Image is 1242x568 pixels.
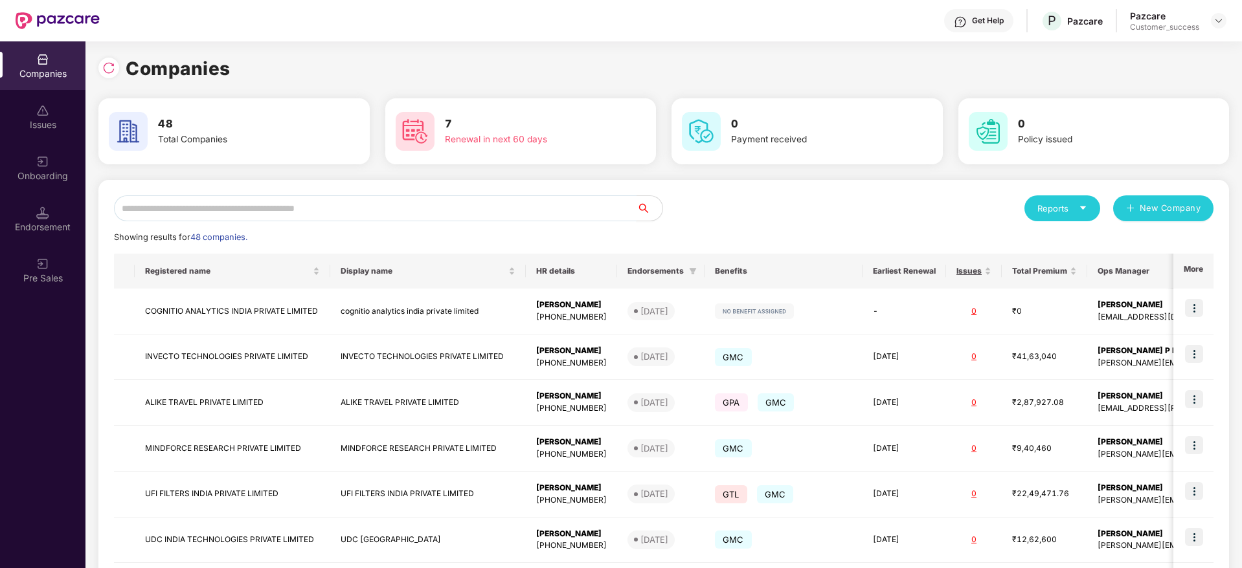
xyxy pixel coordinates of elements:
div: 0 [956,488,991,500]
span: Display name [341,266,506,276]
h3: 0 [731,116,894,133]
th: Benefits [705,254,863,289]
img: icon [1185,436,1203,454]
div: 0 [956,534,991,546]
div: [PERSON_NAME] [536,390,607,402]
td: UDC [GEOGRAPHIC_DATA] [330,518,526,563]
td: cognitio analytics india private limited [330,289,526,334]
img: svg+xml;base64,PHN2ZyB4bWxucz0iaHR0cDovL3d3dy53My5vcmcvMjAwMC9zdmciIHdpZHRoPSI2MCIgaGVpZ2h0PSI2MC... [682,112,721,151]
span: GPA [715,393,748,411]
span: New Company [1140,202,1201,215]
div: [PERSON_NAME] [536,299,607,311]
div: Pazcare [1130,10,1199,22]
th: Display name [330,254,526,289]
div: [DATE] [640,533,668,546]
img: New Pazcare Logo [16,12,100,29]
th: Registered name [135,254,330,289]
span: filter [689,267,697,275]
div: [PHONE_NUMBER] [536,357,607,369]
span: Total Premium [1012,266,1067,276]
td: MINDFORCE RESEARCH PRIVATE LIMITED [135,426,330,472]
div: ₹22,49,471.76 [1012,488,1077,500]
td: ALIKE TRAVEL PRIVATE LIMITED [135,380,330,426]
div: ₹12,62,600 [1012,534,1077,546]
span: GMC [715,348,752,366]
div: ₹41,63,040 [1012,351,1077,363]
div: Reports [1037,202,1087,215]
span: GTL [715,485,747,503]
span: plus [1126,204,1135,214]
img: svg+xml;base64,PHN2ZyBpZD0iUmVsb2FkLTMyeDMyIiB4bWxucz0iaHR0cDovL3d3dy53My5vcmcvMjAwMC9zdmciIHdpZH... [102,61,115,74]
div: Total Companies [158,133,321,147]
th: Issues [946,254,1002,289]
span: search [636,203,662,213]
td: [DATE] [863,518,946,563]
td: - [863,289,946,334]
div: [PHONE_NUMBER] [536,311,607,323]
div: ₹9,40,460 [1012,442,1077,455]
img: icon [1185,528,1203,546]
div: [PERSON_NAME] [536,345,607,357]
th: Total Premium [1002,254,1087,289]
td: [DATE] [863,472,946,518]
span: filter [686,263,699,279]
div: Renewal in next 60 days [445,133,608,147]
div: [PERSON_NAME] [536,528,607,540]
div: [DATE] [640,350,668,363]
div: Payment received [731,133,894,147]
div: [PHONE_NUMBER] [536,448,607,461]
div: 0 [956,305,991,318]
img: svg+xml;base64,PHN2ZyB4bWxucz0iaHR0cDovL3d3dy53My5vcmcvMjAwMC9zdmciIHdpZHRoPSI2MCIgaGVpZ2h0PSI2MC... [109,112,148,151]
td: [DATE] [863,426,946,472]
h1: Companies [126,54,231,83]
span: GMC [715,530,752,549]
img: icon [1185,345,1203,363]
button: search [636,195,663,221]
div: ₹2,87,927.08 [1012,397,1077,409]
div: Policy issued [1018,133,1181,147]
img: svg+xml;base64,PHN2ZyBpZD0iRHJvcGRvd24tMzJ4MzIiIHhtbG5zPSJodHRwOi8vd3d3LnczLm9yZy8yMDAwL3N2ZyIgd2... [1214,16,1224,26]
span: caret-down [1079,204,1087,212]
div: 0 [956,397,991,409]
td: INVECTO TECHNOLOGIES PRIVATE LIMITED [330,334,526,380]
h3: 48 [158,116,321,133]
td: ALIKE TRAVEL PRIVATE LIMITED [330,380,526,426]
td: COGNITIO ANALYTICS INDIA PRIVATE LIMITED [135,289,330,334]
img: svg+xml;base64,PHN2ZyB3aWR0aD0iMjAiIGhlaWdodD0iMjAiIHZpZXdCb3g9IjAgMCAyMCAyMCIgZmlsbD0ibm9uZSIgeG... [36,257,49,270]
span: Showing results for [114,232,247,242]
span: P [1048,13,1056,28]
div: Pazcare [1067,15,1103,27]
img: svg+xml;base64,PHN2ZyBpZD0iSGVscC0zMngzMiIgeG1sbnM9Imh0dHA6Ly93d3cudzMub3JnLzIwMDAvc3ZnIiB3aWR0aD... [954,16,967,28]
img: icon [1185,482,1203,500]
span: Endorsements [627,266,684,276]
td: [DATE] [863,380,946,426]
div: Get Help [972,16,1004,26]
img: svg+xml;base64,PHN2ZyBpZD0iQ29tcGFuaWVzIiB4bWxucz0iaHR0cDovL3d3dy53My5vcmcvMjAwMC9zdmciIHdpZHRoPS... [36,53,49,66]
img: svg+xml;base64,PHN2ZyB4bWxucz0iaHR0cDovL3d3dy53My5vcmcvMjAwMC9zdmciIHdpZHRoPSI2MCIgaGVpZ2h0PSI2MC... [969,112,1008,151]
td: [DATE] [863,334,946,380]
img: svg+xml;base64,PHN2ZyB4bWxucz0iaHR0cDovL3d3dy53My5vcmcvMjAwMC9zdmciIHdpZHRoPSI2MCIgaGVpZ2h0PSI2MC... [396,112,435,151]
h3: 0 [1018,116,1181,133]
button: plusNew Company [1113,195,1214,221]
div: [DATE] [640,305,668,318]
span: 48 companies. [190,232,247,242]
img: svg+xml;base64,PHN2ZyB3aWR0aD0iMjAiIGhlaWdodD0iMjAiIHZpZXdCb3g9IjAgMCAyMCAyMCIgZmlsbD0ibm9uZSIgeG... [36,155,49,168]
td: INVECTO TECHNOLOGIES PRIVATE LIMITED [135,334,330,380]
img: icon [1185,299,1203,317]
div: [DATE] [640,487,668,500]
div: Customer_success [1130,22,1199,32]
div: [PERSON_NAME] [536,436,607,448]
td: UFI FILTERS INDIA PRIVATE LIMITED [330,472,526,518]
img: icon [1185,390,1203,408]
img: svg+xml;base64,PHN2ZyB3aWR0aD0iMTQuNSIgaGVpZ2h0PSIxNC41IiB2aWV3Qm94PSIwIDAgMTYgMTYiIGZpbGw9Im5vbm... [36,206,49,219]
div: [PHONE_NUMBER] [536,402,607,415]
div: [PHONE_NUMBER] [536,540,607,552]
div: 0 [956,442,991,455]
th: HR details [526,254,617,289]
div: ₹0 [1012,305,1077,318]
div: [PHONE_NUMBER] [536,494,607,507]
span: Registered name [145,266,310,276]
span: Issues [956,266,982,276]
td: UDC INDIA TECHNOLOGIES PRIVATE LIMITED [135,518,330,563]
img: svg+xml;base64,PHN2ZyBpZD0iSXNzdWVzX2Rpc2FibGVkIiB4bWxucz0iaHR0cDovL3d3dy53My5vcmcvMjAwMC9zdmciIH... [36,104,49,117]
